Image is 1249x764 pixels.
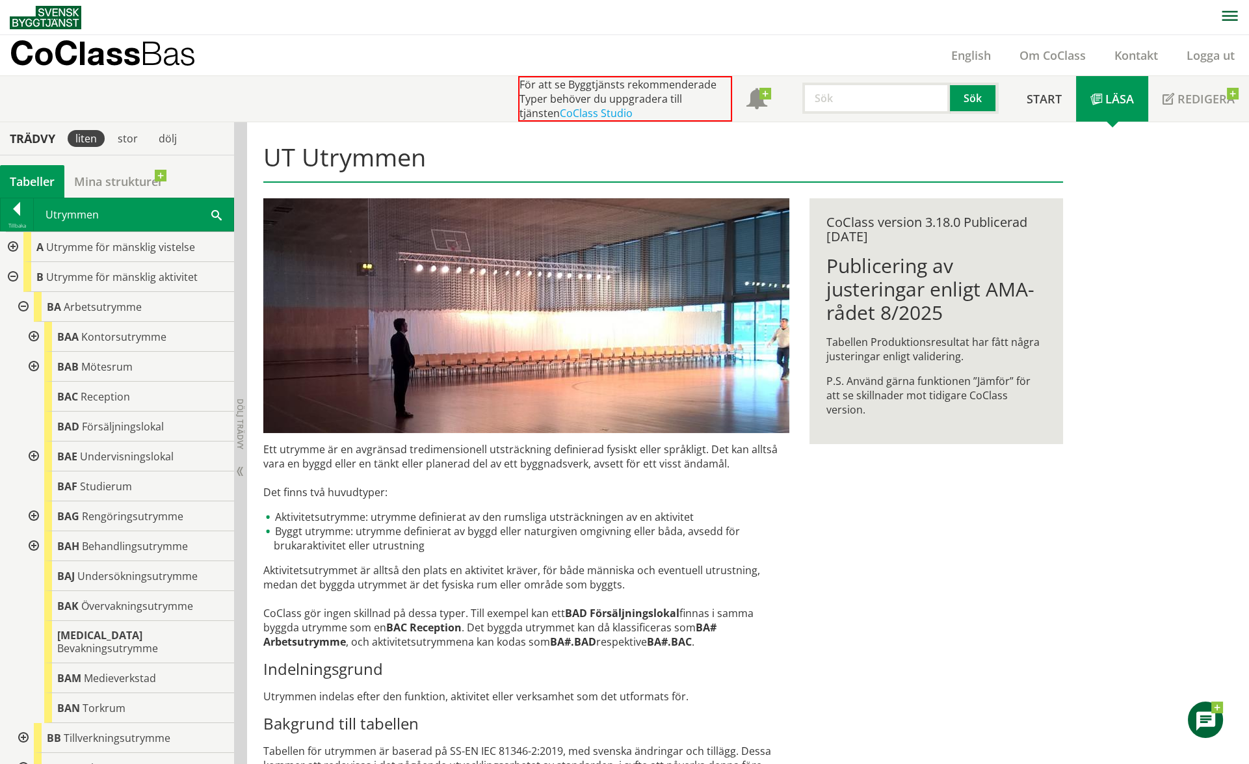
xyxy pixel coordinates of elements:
[47,300,61,314] span: BA
[263,142,1062,183] h1: UT Utrymmen
[82,509,183,523] span: Rengöringsutrymme
[110,130,146,147] div: stor
[950,83,998,114] button: Sök
[263,198,789,433] img: utrymme.jpg
[57,539,79,553] span: BAH
[1012,76,1076,122] a: Start
[81,389,130,404] span: Reception
[1172,47,1249,63] a: Logga ut
[211,207,222,221] span: Sök i tabellen
[57,628,142,642] span: [MEDICAL_DATA]
[57,389,78,404] span: BAC
[84,671,156,685] span: Medieverkstad
[802,83,950,114] input: Sök
[46,240,195,254] span: Utrymme för mänsklig vistelse
[57,360,79,374] span: BAB
[550,635,596,649] strong: BA#.BAD
[1,220,33,231] div: Tillbaka
[826,335,1045,363] p: Tabellen Produktionsresultat har fått några justeringar enligt validering.
[263,510,789,524] li: Aktivitetsutrymme: utrymme definierat av den rumsliga utsträckningen av en aktivitet
[21,412,234,441] div: Gå till informationssidan för CoClass Studio
[81,599,193,613] span: Övervakningsutrymme
[57,599,79,613] span: BAK
[68,130,105,147] div: liten
[1148,76,1249,122] a: Redigera
[1177,91,1235,107] span: Redigera
[518,76,732,122] div: För att se Byggtjänsts rekommenderade Typer behöver du uppgradera till tjänsten
[21,382,234,412] div: Gå till informationssidan för CoClass Studio
[57,330,79,344] span: BAA
[10,723,234,753] div: Gå till informationssidan för CoClass Studio
[746,90,767,111] span: Notifikationer
[10,292,234,723] div: Gå till informationssidan för CoClass Studio
[57,641,158,655] span: Bevakningsutrymme
[64,731,170,745] span: Tillverkningsutrymme
[565,606,679,620] strong: BAD Försäljningslokal
[826,254,1045,324] h1: Publicering av justeringar enligt AMA-rådet 8/2025
[57,449,77,464] span: BAE
[3,131,62,146] div: Trädvy
[57,419,79,434] span: BAD
[21,693,234,723] div: Gå till informationssidan för CoClass Studio
[1005,47,1100,63] a: Om CoClass
[21,352,234,382] div: Gå till informationssidan för CoClass Studio
[36,270,44,284] span: B
[263,620,717,649] strong: BA# Arbetsutrymme
[1100,47,1172,63] a: Kontakt
[77,569,198,583] span: Undersökningsutrymme
[82,539,188,553] span: Behandlingsutrymme
[21,531,234,561] div: Gå till informationssidan för CoClass Studio
[10,6,81,29] img: Svensk Byggtjänst
[1105,91,1134,107] span: Läsa
[81,330,166,344] span: Kontorsutrymme
[21,561,234,591] div: Gå till informationssidan för CoClass Studio
[21,591,234,621] div: Gå till informationssidan för CoClass Studio
[386,620,462,635] strong: BAC Reception
[263,659,789,679] h3: Indelningsgrund
[57,509,79,523] span: BAG
[151,130,185,147] div: dölj
[21,621,234,663] div: Gå till informationssidan för CoClass Studio
[47,731,61,745] span: BB
[560,106,633,120] a: CoClass Studio
[36,240,44,254] span: A
[57,701,80,715] span: BAN
[80,449,174,464] span: Undervisningslokal
[21,501,234,531] div: Gå till informationssidan för CoClass Studio
[10,46,196,60] p: CoClass
[64,300,142,314] span: Arbetsutrymme
[10,35,224,75] a: CoClassBas
[21,322,234,352] div: Gå till informationssidan för CoClass Studio
[647,635,692,649] strong: BA#.BAC
[140,34,196,72] span: Bas
[1027,91,1062,107] span: Start
[82,419,164,434] span: Försäljningslokal
[235,399,246,449] span: Dölj trädvy
[57,569,75,583] span: BAJ
[263,524,789,553] li: Byggt utrymme: utrymme definierat av byggd eller naturgiven omgivning eller båda, avsedd för bruk...
[263,714,789,733] h3: Bakgrund till tabellen
[21,441,234,471] div: Gå till informationssidan för CoClass Studio
[34,198,233,231] div: Utrymmen
[64,165,173,198] a: Mina strukturer
[1076,76,1148,122] a: Läsa
[80,479,132,494] span: Studierum
[46,270,198,284] span: Utrymme för mänsklig aktivitet
[57,479,77,494] span: BAF
[937,47,1005,63] a: English
[83,701,125,715] span: Torkrum
[826,374,1045,417] p: P.S. Använd gärna funktionen ”Jämför” för att se skillnader mot tidigare CoClass version.
[21,471,234,501] div: Gå till informationssidan för CoClass Studio
[826,215,1045,244] div: CoClass version 3.18.0 Publicerad [DATE]
[81,360,133,374] span: Mötesrum
[57,671,81,685] span: BAM
[21,663,234,693] div: Gå till informationssidan för CoClass Studio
